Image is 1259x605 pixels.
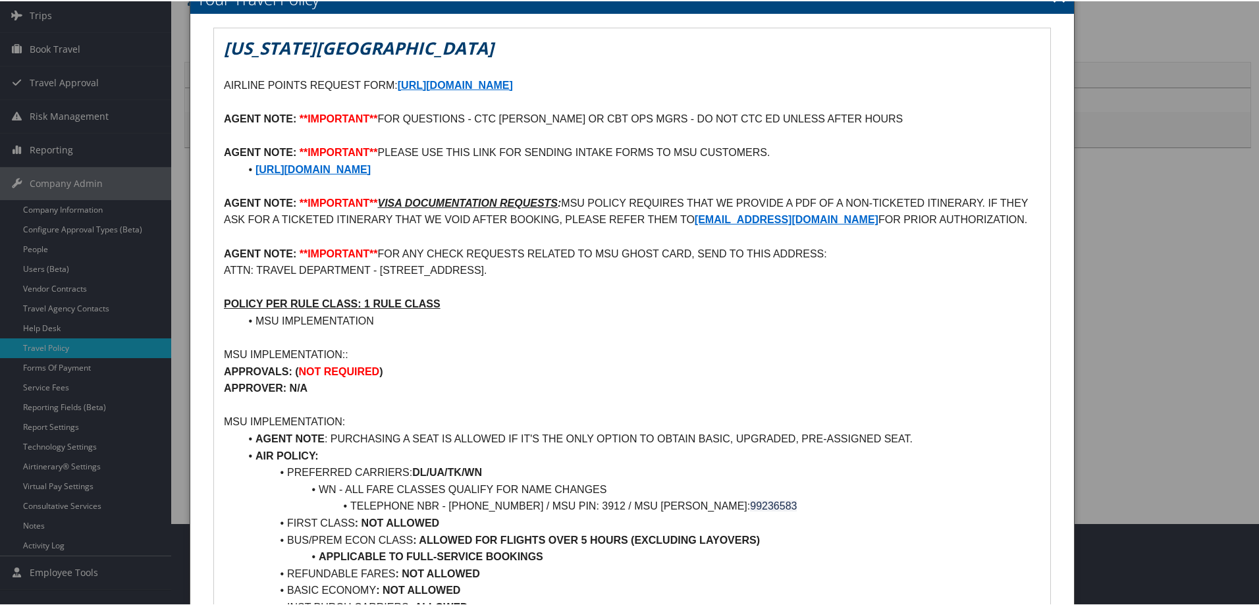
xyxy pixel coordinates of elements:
[240,496,1040,513] li: TELEPHONE NBR - [PHONE_NUMBER] / MSU PIN: 3912 / MSU [PERSON_NAME]:
[355,516,439,527] strong: : NOT ALLOWED
[750,499,797,510] span: 99236583
[224,35,494,59] em: [US_STATE][GEOGRAPHIC_DATA]
[398,78,513,90] a: [URL][DOMAIN_NAME]
[695,213,878,224] a: [EMAIL_ADDRESS][DOMAIN_NAME]
[319,550,543,561] strong: APPLICABLE TO FULL-SERVICE BOOKINGS
[376,583,460,594] strong: : NOT ALLOWED
[224,76,1040,93] p: AIRLINE POINTS REQUEST FORM:
[240,513,1040,531] li: FIRST CLASS
[224,247,296,258] strong: AGENT NOTE:
[240,531,1040,548] li: BUS/PREM ECON CLASS
[255,163,371,174] a: [URL][DOMAIN_NAME]
[240,311,1040,329] li: MSU IMPLEMENTATION
[298,365,379,376] strong: NOT REQUIRED
[224,365,298,376] strong: APPROVALS: (
[378,196,562,207] em: :
[224,143,1040,160] p: PLEASE USE THIS LINK FOR SENDING INTAKE FORMS TO MSU CUSTOMERS.
[224,145,296,157] strong: AGENT NOTE:
[224,194,1040,227] p: MSU POLICY REQUIRES THAT WE PROVIDE A PDF OF A NON-TICKETED ITINERARY. IF THEY ASK FOR A TICKETED...
[412,465,482,477] strong: DL/UA/TK/WN
[224,112,296,123] strong: AGENT NOTE:
[255,432,325,443] strong: AGENT NOTE
[224,196,296,207] strong: AGENT NOTE:
[255,449,319,460] strong: AIR POLICY:
[224,345,1040,362] p: MSU IMPLEMENTATION::
[224,244,1040,261] p: FOR ANY CHECK REQUESTS RELATED TO MSU GHOST CARD, SEND TO THIS ADDRESS:
[378,196,558,207] u: VISA DOCUMENTATION REQUESTS
[224,381,308,392] strong: APPROVER: N/A
[395,567,479,578] strong: : NOT ALLOWED
[240,480,1040,497] li: WN - ALL FARE CLASSES QUALIFY FOR NAME CHANGES
[240,429,1040,446] li: : PURCHASING A SEAT IS ALLOWED IF IT'S THE ONLY OPTION TO OBTAIN BASIC, UPGRADED, PRE-ASSIGNED SEAT.
[240,581,1040,598] li: BASIC ECONOMY
[240,463,1040,480] li: PREFERRED CARRIERS:
[224,412,1040,429] p: MSU IMPLEMENTATION:
[224,109,1040,126] p: FOR QUESTIONS - CTC [PERSON_NAME] OR CBT OPS MGRS - DO NOT CTC ED UNLESS AFTER HOURS
[413,533,760,544] strong: : ALLOWED FOR FLIGHTS OVER 5 HOURS (EXCLUDING LAYOVERS)
[224,297,441,308] u: POLICY PER RULE CLASS: 1 RULE CLASS
[379,365,383,376] strong: )
[240,564,1040,581] li: REFUNDABLE FARES
[224,261,1040,278] p: ATTN: TRAVEL DEPARTMENT - [STREET_ADDRESS].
